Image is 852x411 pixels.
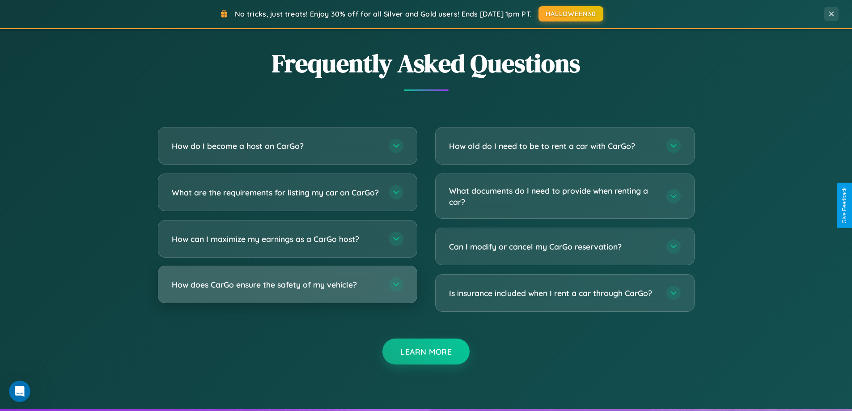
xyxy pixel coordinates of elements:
div: Give Feedback [841,187,848,224]
button: HALLOWEEN30 [538,6,603,21]
iframe: Intercom live chat [9,381,30,402]
button: Learn More [382,339,470,364]
h3: How does CarGo ensure the safety of my vehicle? [172,279,380,290]
h3: What are the requirements for listing my car on CarGo? [172,187,380,198]
h3: How old do I need to be to rent a car with CarGo? [449,140,657,152]
h3: Is insurance included when I rent a car through CarGo? [449,288,657,299]
span: No tricks, just treats! Enjoy 30% off for all Silver and Gold users! Ends [DATE] 1pm PT. [235,9,532,18]
h3: What documents do I need to provide when renting a car? [449,185,657,207]
h3: How can I maximize my earnings as a CarGo host? [172,233,380,245]
h3: Can I modify or cancel my CarGo reservation? [449,241,657,252]
h3: How do I become a host on CarGo? [172,140,380,152]
h2: Frequently Asked Questions [158,46,695,81]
